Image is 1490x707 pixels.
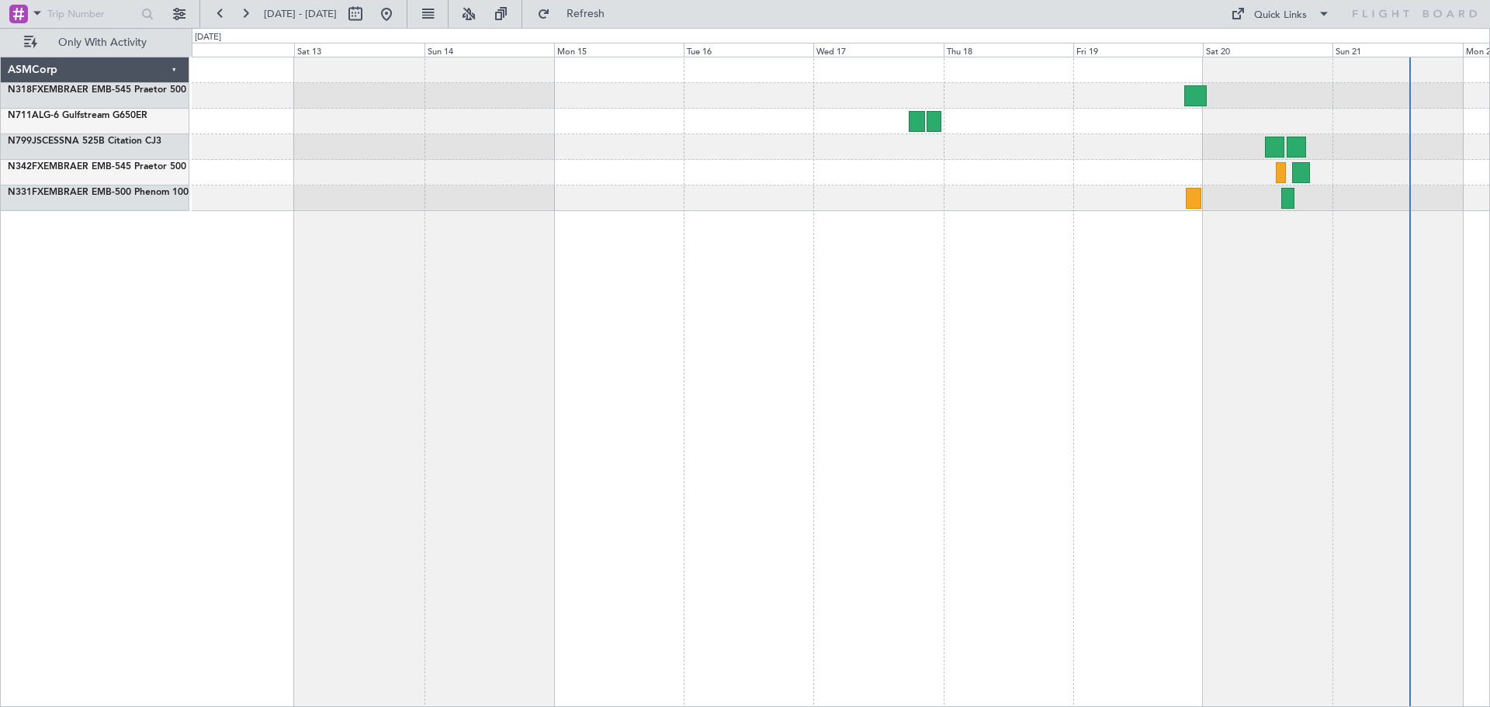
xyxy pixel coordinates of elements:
[813,43,943,57] div: Wed 17
[1203,43,1332,57] div: Sat 20
[8,111,43,120] span: N711AL
[8,188,43,197] span: N331FX
[8,85,186,95] a: N318FXEMBRAER EMB-545 Praetor 500
[1254,8,1307,23] div: Quick Links
[165,43,294,57] div: Fri 12
[264,7,337,21] span: [DATE] - [DATE]
[8,137,161,146] a: N799JSCESSNA 525B Citation CJ3
[47,2,137,26] input: Trip Number
[684,43,813,57] div: Tue 16
[8,188,189,197] a: N331FXEMBRAER EMB-500 Phenom 100
[8,137,42,146] span: N799JS
[1332,43,1462,57] div: Sun 21
[17,30,168,55] button: Only With Activity
[424,43,554,57] div: Sun 14
[8,162,186,172] a: N342FXEMBRAER EMB-545 Praetor 500
[294,43,424,57] div: Sat 13
[553,9,619,19] span: Refresh
[40,37,164,48] span: Only With Activity
[944,43,1073,57] div: Thu 18
[8,162,43,172] span: N342FX
[1223,2,1338,26] button: Quick Links
[8,85,43,95] span: N318FX
[530,2,623,26] button: Refresh
[195,31,221,44] div: [DATE]
[554,43,684,57] div: Mon 15
[1073,43,1203,57] div: Fri 19
[8,111,147,120] a: N711ALG-6 Gulfstream G650ER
